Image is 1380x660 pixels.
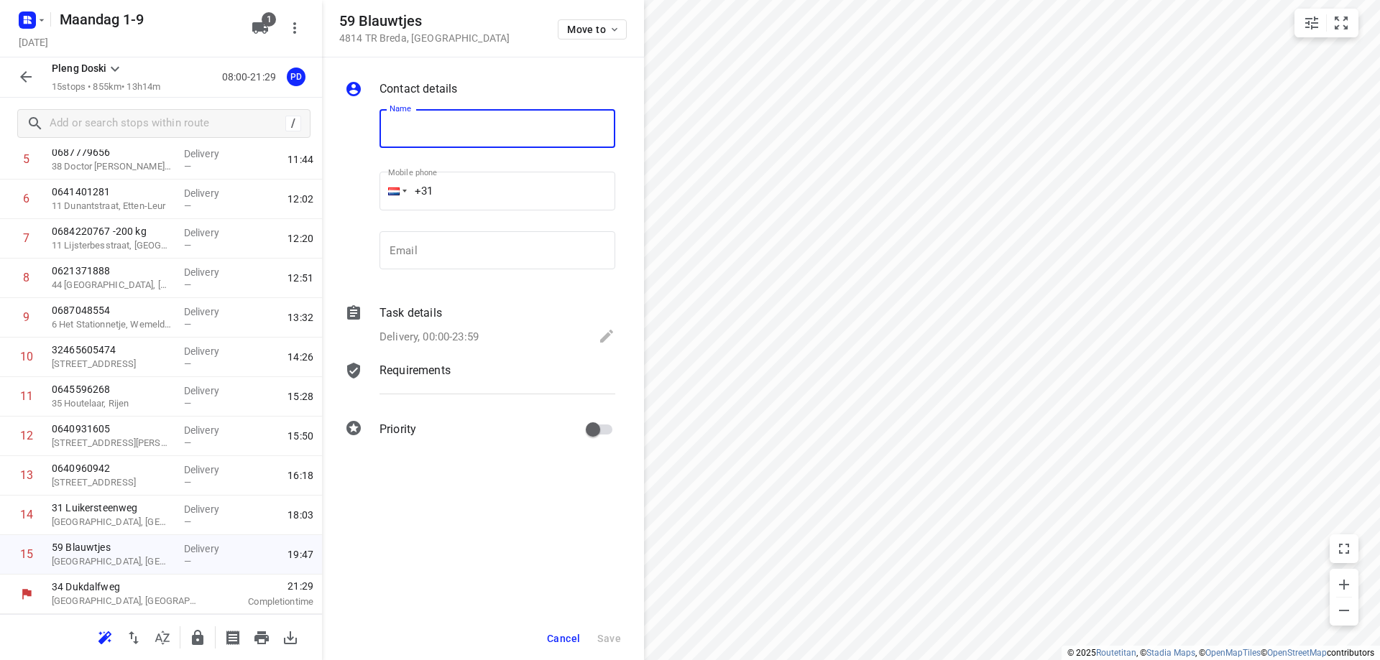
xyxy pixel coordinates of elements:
div: 7 [23,231,29,245]
div: 5 [23,152,29,166]
span: — [184,358,191,369]
p: Completion time [218,595,313,609]
div: Contact details [345,80,615,101]
span: Assigned to Pleng Doski [282,70,310,83]
span: — [184,398,191,409]
p: 35 Houtelaar, Rijen [52,396,172,411]
p: 4814 TR Breda , [GEOGRAPHIC_DATA] [339,32,510,44]
span: 11:44 [287,152,313,167]
label: Mobile phone [388,169,437,177]
div: 11 [20,389,33,403]
span: 12:20 [287,231,313,246]
p: 0684220767 -200 kg [52,224,172,238]
span: 15:28 [287,389,313,404]
p: 0645596268 [52,382,172,396]
span: — [184,319,191,330]
p: [STREET_ADDRESS] [52,475,172,490]
span: 12:51 [287,271,313,285]
p: Task details [379,305,442,322]
span: Cancel [547,633,580,644]
button: Fit zoom [1327,9,1356,37]
p: 08:00-21:29 [222,70,282,85]
div: 13 [20,468,33,482]
div: 12 [20,429,33,442]
p: [GEOGRAPHIC_DATA], [GEOGRAPHIC_DATA] [52,515,172,529]
span: — [184,437,191,448]
p: 119 Baden Powelllaan, Tilburg [52,436,172,450]
span: 14:26 [287,350,313,364]
span: 13:32 [287,310,313,325]
span: 19:47 [287,547,313,562]
input: Add or search stops within route [50,113,285,135]
p: 44 Wilhelminaveld, Bergen op Zoom [52,278,172,292]
h5: Maandag 1-9 [54,8,240,31]
p: 11 Lijsterbesstraat, Sint Willebrord [52,238,172,253]
span: 1 [262,12,276,27]
a: OpenStreetMap [1267,648,1327,658]
span: Print shipping labels [218,630,247,643]
span: — [184,556,191,567]
a: Routetitan [1096,648,1136,658]
p: Delivery [184,186,237,200]
h5: Project date [13,34,54,50]
p: Delivery [184,463,237,477]
span: Print route [247,630,276,643]
span: — [184,279,191,290]
p: [GEOGRAPHIC_DATA], [GEOGRAPHIC_DATA] [52,594,201,608]
div: 6 [23,192,29,205]
span: — [184,200,191,211]
div: small contained button group [1294,9,1358,37]
p: Contact details [379,80,457,98]
p: Requirements [379,362,451,379]
p: [GEOGRAPHIC_DATA], [GEOGRAPHIC_DATA] [52,554,172,569]
div: Task detailsDelivery, 00:00-23:59 [345,305,615,348]
p: Delivery [184,344,237,358]
div: Requirements [345,362,615,405]
p: 0640931605 [52,422,172,436]
p: 0640960942 [52,461,172,475]
p: Delivery [184,147,237,161]
div: 8 [23,271,29,284]
button: More [280,14,309,42]
p: Delivery [184,265,237,279]
div: PD [287,68,305,86]
span: 21:29 [218,579,313,593]
p: Delivery [184,384,237,398]
a: Stadia Maps [1146,648,1195,658]
a: OpenMapTiles [1205,648,1261,658]
p: 0687048554 [52,303,172,317]
p: 6 Het Stationnetje, Wemeldinge [52,317,172,332]
div: Netherlands: + 31 [379,172,407,210]
p: 11 Dunantstraat, Etten-Leur [52,199,172,213]
p: Delivery [184,226,237,240]
div: 14 [20,508,33,521]
p: 0687779656 [52,145,172,159]
button: 1 [246,14,275,42]
span: Move to [567,24,620,35]
div: 10 [20,350,33,363]
span: — [184,240,191,251]
span: 12:02 [287,192,313,206]
div: 15 [20,547,33,561]
span: — [184,477,191,488]
p: Delivery [184,542,237,556]
p: [STREET_ADDRESS] [52,357,172,371]
p: Pleng Doski [52,61,106,76]
p: Delivery, 00:00-23:59 [379,329,479,345]
li: © 2025 , © , © © contributors [1067,648,1374,658]
p: Priority [379,421,416,438]
p: Delivery [184,305,237,319]
button: Move to [558,19,627,39]
h5: 59 Blauwtjes [339,13,510,29]
span: 16:18 [287,468,313,483]
span: Reverse route [119,630,148,643]
p: Delivery [184,423,237,437]
p: 32465605474 [52,343,172,357]
span: Sort by time window [148,630,177,643]
input: 1 (702) 123-4567 [379,172,615,210]
svg: Edit [598,327,615,345]
p: 0621371888 [52,264,172,278]
button: Cancel [541,626,586,651]
span: Download route [276,630,305,643]
button: PD [282,62,310,91]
